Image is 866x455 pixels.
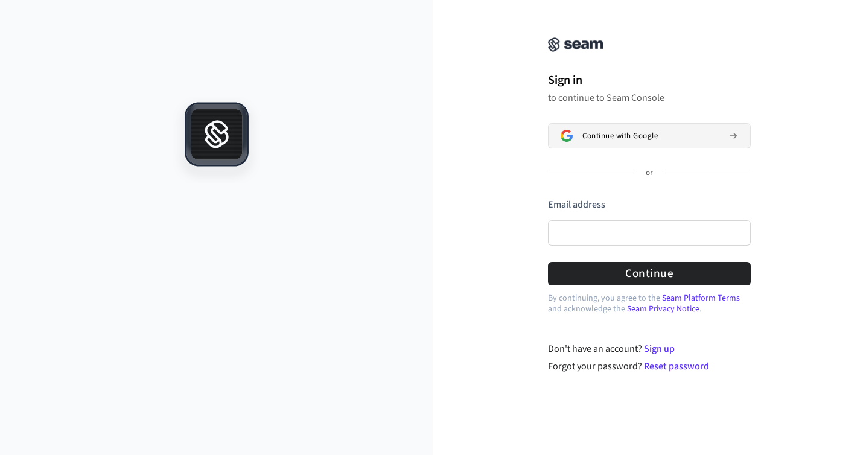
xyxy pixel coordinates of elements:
span: Continue with Google [582,131,658,141]
p: By continuing, you agree to the and acknowledge the . [548,293,751,314]
img: Sign in with Google [561,130,573,142]
a: Seam Platform Terms [662,292,740,304]
a: Sign up [644,342,675,355]
p: or [646,168,653,179]
h1: Sign in [548,71,751,89]
div: Forgot your password? [548,359,751,374]
a: Reset password [644,360,709,373]
img: Seam Console [548,37,603,52]
button: Sign in with GoogleContinue with Google [548,123,751,148]
a: Seam Privacy Notice [627,303,699,315]
p: to continue to Seam Console [548,92,751,104]
label: Email address [548,198,605,211]
button: Continue [548,262,751,285]
div: Don't have an account? [548,342,751,356]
